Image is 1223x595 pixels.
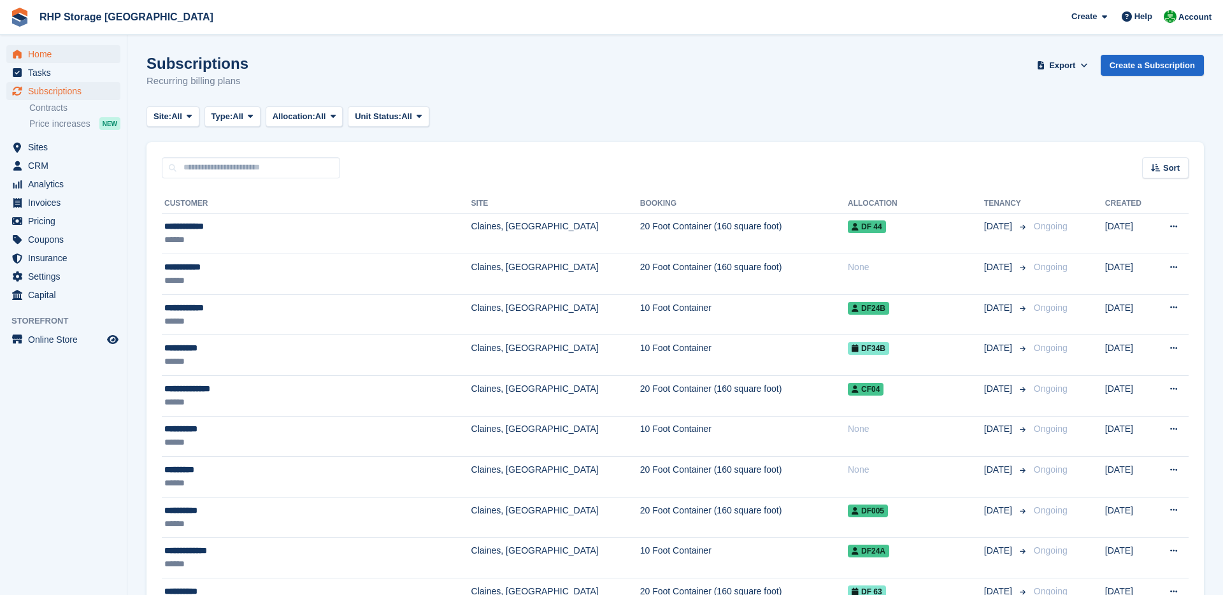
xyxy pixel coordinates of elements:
th: Site [471,194,640,214]
a: menu [6,331,120,348]
span: Ongoing [1034,343,1068,353]
p: Recurring billing plans [147,74,248,89]
th: Allocation [848,194,984,214]
button: Export [1034,55,1091,76]
td: [DATE] [1105,416,1154,457]
span: DF005 [848,505,888,517]
span: Home [28,45,104,63]
a: menu [6,249,120,267]
div: None [848,463,984,477]
td: Claines, [GEOGRAPHIC_DATA] [471,538,640,578]
th: Created [1105,194,1154,214]
td: 10 Foot Container [640,294,848,335]
span: Insurance [28,249,104,267]
span: Coupons [28,231,104,248]
span: CRM [28,157,104,175]
span: All [315,110,326,123]
span: Storefront [11,315,127,327]
td: 20 Foot Container (160 square foot) [640,376,848,417]
td: [DATE] [1105,538,1154,578]
td: [DATE] [1105,335,1154,376]
td: 20 Foot Container (160 square foot) [640,457,848,498]
span: Sort [1163,162,1180,175]
span: Online Store [28,331,104,348]
a: menu [6,212,120,230]
td: Claines, [GEOGRAPHIC_DATA] [471,376,640,417]
span: DF 44 [848,220,886,233]
span: All [171,110,182,123]
td: Claines, [GEOGRAPHIC_DATA] [471,457,640,498]
button: Allocation: All [266,106,343,127]
a: menu [6,286,120,304]
span: Help [1134,10,1152,23]
span: Site: [154,110,171,123]
td: Claines, [GEOGRAPHIC_DATA] [471,213,640,254]
td: [DATE] [1105,254,1154,295]
span: [DATE] [984,261,1015,274]
td: Claines, [GEOGRAPHIC_DATA] [471,497,640,538]
img: Rod [1164,10,1177,23]
a: Price increases NEW [29,117,120,131]
a: menu [6,45,120,63]
div: None [848,422,984,436]
span: Ongoing [1034,303,1068,313]
td: Claines, [GEOGRAPHIC_DATA] [471,254,640,295]
span: Ongoing [1034,505,1068,515]
span: [DATE] [984,220,1015,233]
span: Analytics [28,175,104,193]
td: [DATE] [1105,376,1154,417]
span: All [232,110,243,123]
span: Ongoing [1034,221,1068,231]
span: Allocation: [273,110,315,123]
a: Contracts [29,102,120,114]
span: Subscriptions [28,82,104,100]
button: Type: All [204,106,261,127]
a: menu [6,268,120,285]
button: Unit Status: All [348,106,429,127]
span: [DATE] [984,544,1015,557]
span: Invoices [28,194,104,211]
h1: Subscriptions [147,55,248,72]
span: DF34B [848,342,889,355]
span: Ongoing [1034,464,1068,475]
img: stora-icon-8386f47178a22dfd0bd8f6a31ec36ba5ce8667c1dd55bd0f319d3a0aa187defe.svg [10,8,29,27]
span: Ongoing [1034,545,1068,556]
span: Type: [211,110,233,123]
td: Claines, [GEOGRAPHIC_DATA] [471,335,640,376]
span: DF24A [848,545,889,557]
span: Ongoing [1034,424,1068,434]
span: Tasks [28,64,104,82]
span: Account [1178,11,1212,24]
th: Booking [640,194,848,214]
span: Price increases [29,118,90,130]
a: Create a Subscription [1101,55,1204,76]
td: 10 Foot Container [640,416,848,457]
td: 20 Foot Container (160 square foot) [640,213,848,254]
span: Capital [28,286,104,304]
span: Pricing [28,212,104,230]
td: [DATE] [1105,457,1154,498]
a: menu [6,194,120,211]
td: 20 Foot Container (160 square foot) [640,497,848,538]
a: menu [6,64,120,82]
span: Ongoing [1034,262,1068,272]
td: Claines, [GEOGRAPHIC_DATA] [471,294,640,335]
td: [DATE] [1105,213,1154,254]
th: Customer [162,194,471,214]
span: Sites [28,138,104,156]
a: menu [6,231,120,248]
span: [DATE] [984,463,1015,477]
a: RHP Storage [GEOGRAPHIC_DATA] [34,6,218,27]
span: [DATE] [984,382,1015,396]
div: None [848,261,984,274]
td: 10 Foot Container [640,335,848,376]
td: Claines, [GEOGRAPHIC_DATA] [471,416,640,457]
span: [DATE] [984,301,1015,315]
button: Site: All [147,106,199,127]
span: Export [1049,59,1075,72]
span: [DATE] [984,422,1015,436]
a: Preview store [105,332,120,347]
th: Tenancy [984,194,1029,214]
span: All [401,110,412,123]
td: 10 Foot Container [640,538,848,578]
